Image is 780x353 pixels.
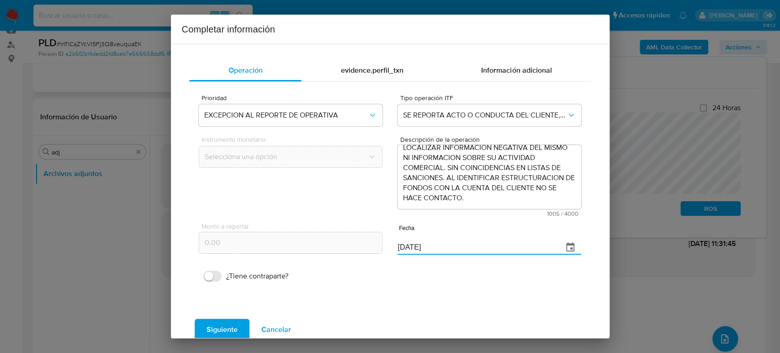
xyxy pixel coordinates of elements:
div: complementary-information [189,59,590,81]
button: Selecciona una opción [199,146,382,168]
span: ¿Tiene contraparte? [226,272,288,281]
span: Tipo operación ITF [400,95,583,101]
span: Operación [228,65,263,75]
span: Información adicional [481,65,552,75]
span: Monto a reportar [202,223,385,230]
span: EXCEPCION AL REPORTE DE OPERATIVA [204,111,367,120]
button: SE REPORTA ACTO O CONDUCTA DEL CLIENTE, NO EXISTE OPERACION RELACIONADA A REPORTAR [398,104,581,126]
label: Fecha [398,225,414,231]
h2: Completar información [182,22,599,37]
span: Cancelar [261,320,291,340]
button: Siguiente [195,319,249,341]
span: Prioridad [202,95,385,101]
span: Descripción de la operación [400,136,584,143]
span: evidence.perfil_txn [340,65,403,75]
textarea: /CONOCIMIENTO DEL CLIENTE O USUARIOCLIENTE [PERSON_NAME] NUMERO DE CLIENTE 2542644897 Y NUMERO CU... [398,145,581,209]
span: Selecciona una opción [205,152,367,161]
button: EXCEPCION AL REPORTE DE OPERATIVA [199,104,382,126]
input: ¿Tiene contraparte? [203,271,222,282]
span: Instrumento monetario [202,136,385,143]
span: SE REPORTA ACTO O CONDUCTA DEL CLIENTE, NO EXISTE OPERACION RELACIONADA A REPORTAR [403,111,566,120]
button: Cancelar [249,319,303,341]
span: Máximo 4000 caracteres [400,211,578,217]
span: Siguiente [207,320,238,340]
